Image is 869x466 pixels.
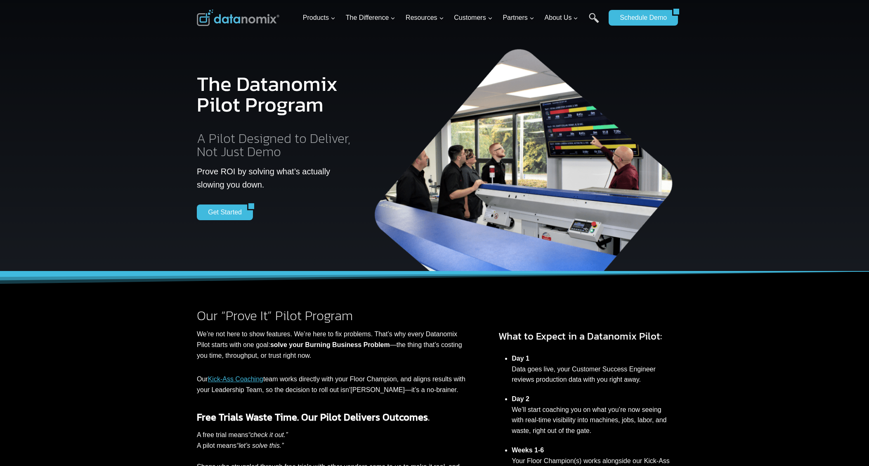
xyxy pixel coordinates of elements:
[197,204,247,220] a: Get Started
[197,374,465,395] p: Our team works directly with your Floor Champion, and aligns results with your Leadership Team, s...
[300,5,605,31] nav: Primary Navigation
[197,309,465,322] h2: Our “Prove It” Pilot Program
[236,442,283,449] em: “let’s solve this.”
[303,12,335,23] span: Products
[512,395,529,402] strong: Day 2
[512,349,672,389] li: Data goes live, your Customer Success Engineer reviews production data with you right away.
[197,165,357,191] p: Prove ROI by solving what’s actually slowing you down.
[270,341,390,348] strong: solve your Burning Business Problem
[346,12,396,23] span: The Difference
[609,10,672,26] a: Schedule Demo
[512,390,672,441] li: We’ll start coaching you on what you’re now seeing with real-time visibility into machines, jobs,...
[545,12,579,23] span: About Us
[197,329,465,361] p: We’re not here to show features. We’re here to fix problems. That’s why every Datanomix Pilot sta...
[197,132,357,158] h2: A Pilot Designed to Deliver, Not Just Demo
[248,431,288,438] em: “check it out.”
[370,41,679,271] img: The Datanomix Production Monitoring Pilot Program
[512,447,544,454] strong: Weeks 1-6
[197,10,279,26] img: Datanomix
[197,410,428,424] strong: Free Trials Waste Time. Our Pilot Delivers Outcomes
[503,12,534,23] span: Partners
[498,329,672,344] h3: What to Expect in a Datanomix Pilot:
[197,410,465,425] h3: .
[406,12,444,23] span: Resources
[208,376,263,383] a: Kick-Ass Coaching
[589,13,599,31] a: Search
[512,355,529,362] strong: Day 1
[454,12,492,23] span: Customers
[197,67,357,121] h1: The Datanomix Pilot Program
